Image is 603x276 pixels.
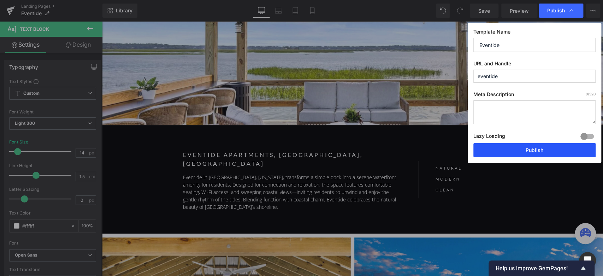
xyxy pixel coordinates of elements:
button: Show survey - Help us improve GemPages! [496,264,587,272]
label: URL and Handle [473,60,596,70]
span: Publish [547,7,565,14]
span: 0 [586,92,588,96]
label: Lazy Loading [473,131,505,143]
label: Template Name [473,29,596,38]
span: /320 [586,92,596,96]
label: Meta Description [473,91,596,100]
span: Help us improve GemPages! [496,265,579,272]
button: Publish [473,143,596,157]
p: Eventide in [GEOGRAPHIC_DATA], [US_STATE], transforms a simple dock into a serene waterfront amen... [81,152,299,189]
p: Eventide Apartments, [GEOGRAPHIC_DATA], [GEOGRAPHIC_DATA] [81,129,313,147]
div: Open Intercom Messenger [579,252,596,269]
